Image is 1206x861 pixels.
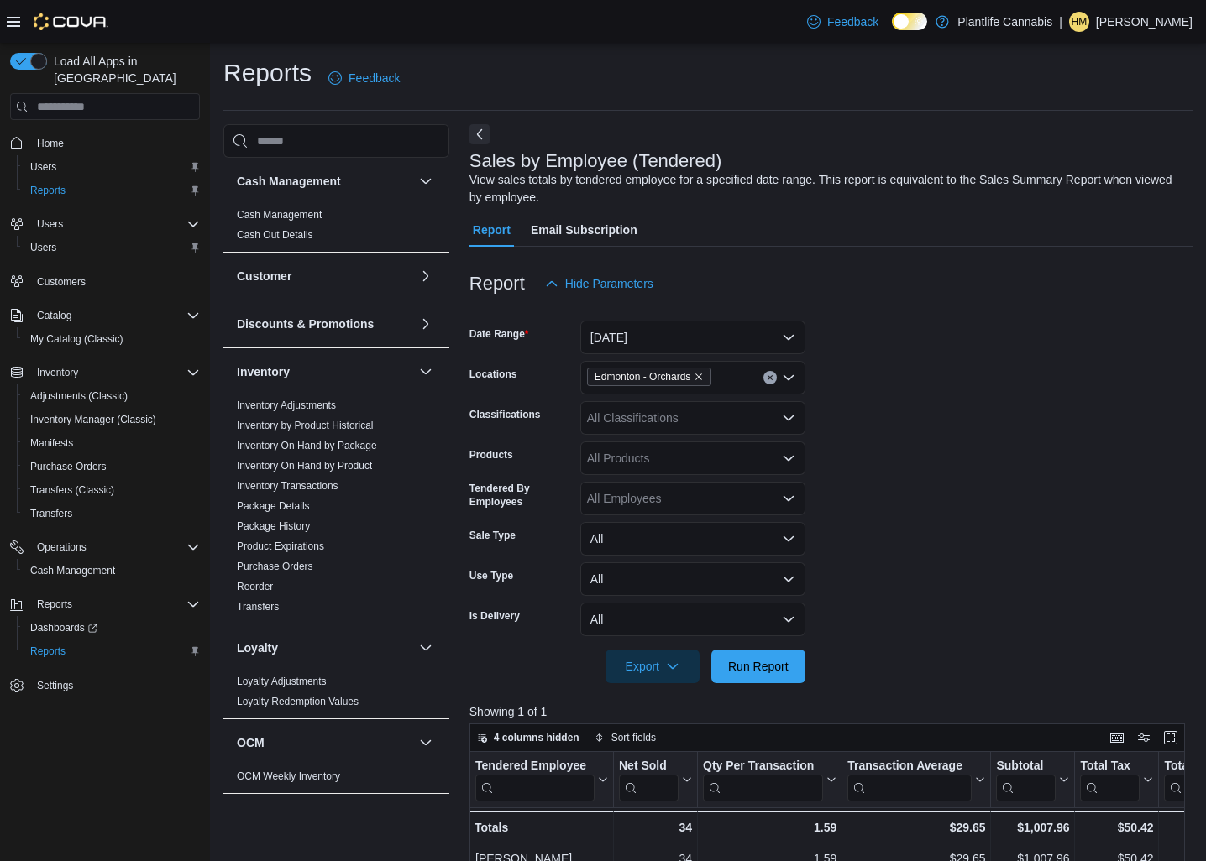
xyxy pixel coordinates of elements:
a: Purchase Orders [237,561,313,572]
button: Customer [416,266,436,286]
div: $29.65 [847,817,985,838]
button: Open list of options [782,451,795,465]
div: Subtotal [996,759,1056,801]
a: Feedback [322,61,406,95]
div: $50.42 [1080,817,1153,838]
button: Inventory [30,363,85,383]
span: Inventory Manager (Classic) [30,413,156,426]
button: Users [30,214,70,234]
button: Manifests [17,431,207,455]
button: Qty Per Transaction [703,759,836,801]
span: Reports [30,644,66,658]
h3: OCM [237,734,265,751]
a: Dashboards [24,618,104,638]
a: Inventory Manager (Classic) [24,410,163,430]
a: Inventory by Product Historical [237,420,374,431]
button: Open list of options [782,371,795,384]
h3: Cash Management [237,173,341,190]
button: Transfers (Classic) [17,478,207,502]
span: Home [30,132,200,153]
button: Adjustments (Classic) [17,384,207,408]
a: Inventory On Hand by Product [237,460,372,472]
span: Reports [24,641,200,661]
span: Reports [30,594,200,614]
a: Cash Out Details [237,229,313,241]
span: Inventory [30,363,200,383]
button: Purchase Orders [17,455,207,478]
button: Customer [237,268,412,284]
div: Loyalty [223,671,449,718]
div: Qty Per Transaction [703,759,823,775]
h1: Reports [223,56,312,90]
label: Is Delivery [469,609,520,623]
button: Reports [30,594,79,614]
span: Users [30,160,56,174]
span: Transfers (Classic) [30,483,114,497]
label: Locations [469,368,517,381]
button: Keyboard shortcuts [1107,728,1127,748]
button: Cash Management [17,559,207,582]
span: Reports [37,597,72,611]
label: Date Range [469,327,529,341]
div: OCM [223,766,449,793]
span: Dashboards [24,618,200,638]
div: Total Tax [1080,759,1140,801]
h3: Loyalty [237,639,278,656]
button: Loyalty [237,639,412,656]
a: Product Expirations [237,540,324,552]
a: Inventory On Hand by Package [237,440,377,451]
div: $1,007.96 [996,817,1069,838]
span: Settings [30,675,200,696]
div: Subtotal [996,759,1056,775]
button: Transfers [17,502,207,525]
span: Feedback [349,70,400,86]
span: Users [30,241,56,254]
label: Use Type [469,569,513,582]
span: Reports [24,180,200,201]
span: My Catalog (Classic) [24,329,200,349]
span: Export [616,650,690,683]
span: Users [24,237,200,258]
div: Transaction Average [847,759,972,801]
div: Total Tax [1080,759,1140,775]
span: Edmonton - Orchards [587,368,712,386]
button: Inventory Manager (Classic) [17,408,207,431]
span: Feedback [827,13,878,30]
span: Users [37,217,63,231]
button: OCM [237,734,412,751]
span: Inventory by Product Historical [237,419,374,432]
h3: Report [469,274,525,294]
button: Reports [17,179,207,202]
button: All [580,603,805,636]
button: Operations [30,537,93,557]
a: Package Details [237,500,310,512]
button: All [580,522,805,556]
span: Package History [237,519,310,533]
span: Cash Management [24,561,200,581]
span: Product Expirations [237,540,324,553]
h3: Sales by Employee (Tendered) [469,151,722,171]
button: Customers [3,269,207,294]
button: Catalog [3,304,207,327]
div: 1.59 [703,817,836,838]
p: Plantlife Cannabis [957,12,1052,32]
span: Catalog [30,305,200,326]
span: Purchase Orders [30,460,107,473]
span: Reports [30,184,66,197]
button: Export [606,650,700,683]
button: Cash Management [416,171,436,191]
span: Transfers (Classic) [24,480,200,500]
p: [PERSON_NAME] [1096,12,1193,32]
div: View sales totals by tendered employee for a specified date range. This report is equivalent to t... [469,171,1184,206]
button: 4 columns hidden [470,728,586,748]
a: Reorder [237,581,273,592]
button: Inventory [3,361,207,384]
nav: Complex example [10,123,200,741]
a: Transfers [237,601,279,613]
span: Inventory On Hand by Package [237,439,377,452]
p: Showing 1 of 1 [469,703,1193,720]
a: Cash Management [237,209,322,221]
button: Remove Edmonton - Orchards from selection in this group [694,372,704,382]
button: Hide Parameters [538,267,660,300]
